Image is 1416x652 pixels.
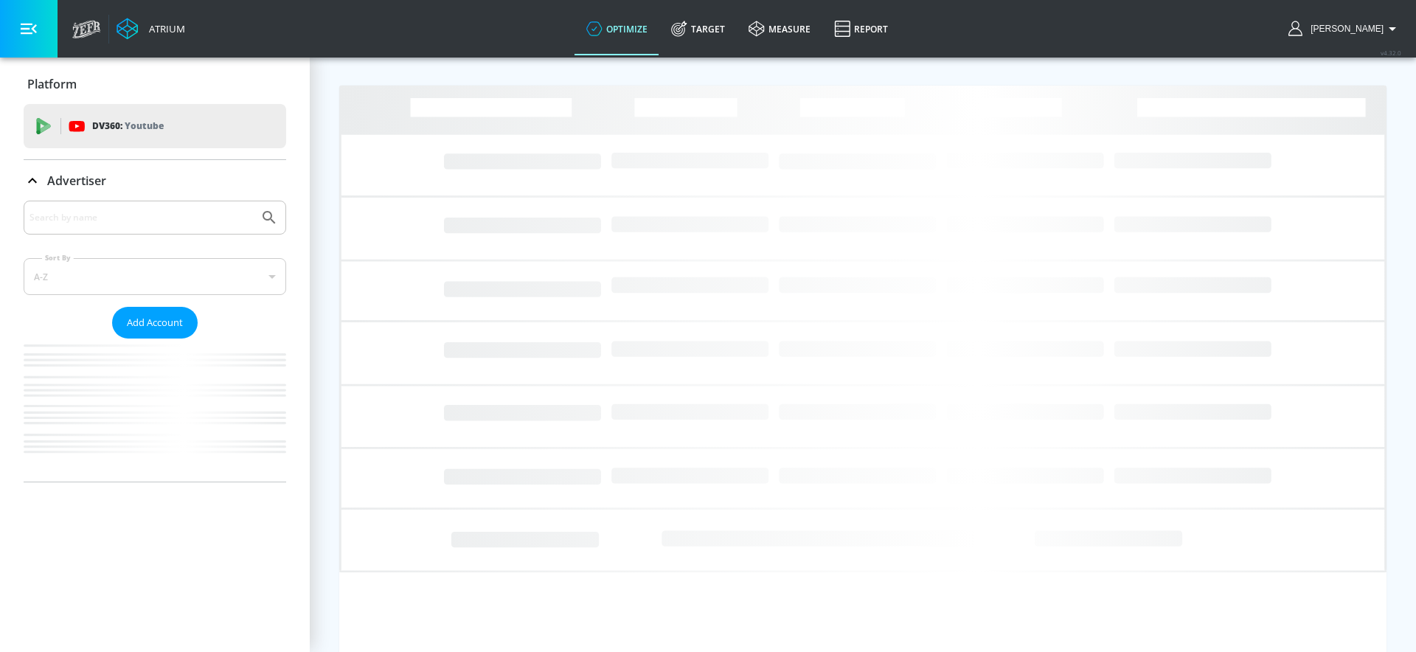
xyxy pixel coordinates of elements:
a: Atrium [117,18,185,40]
a: measure [737,2,822,55]
input: Search by name [29,208,253,227]
p: Platform [27,76,77,92]
div: Advertiser [24,160,286,201]
div: A-Z [24,258,286,295]
a: optimize [575,2,659,55]
div: DV360: Youtube [24,104,286,148]
div: Platform [24,63,286,105]
p: Youtube [125,118,164,133]
button: [PERSON_NAME] [1288,20,1401,38]
p: DV360: [92,118,164,134]
div: Atrium [143,22,185,35]
span: v 4.32.0 [1381,49,1401,57]
div: Advertiser [24,201,286,482]
label: Sort By [42,253,74,263]
nav: list of Advertiser [24,339,286,482]
a: Target [659,2,737,55]
button: Add Account [112,307,198,339]
span: login as: anthony.rios@zefr.com [1305,24,1384,34]
span: Add Account [127,314,183,331]
a: Report [822,2,900,55]
p: Advertiser [47,173,106,189]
